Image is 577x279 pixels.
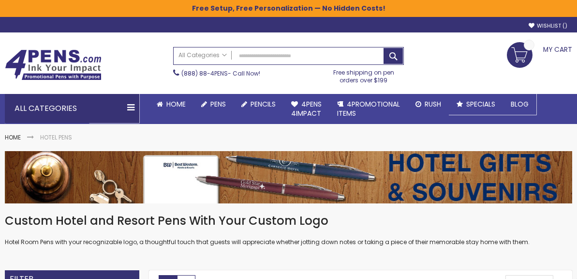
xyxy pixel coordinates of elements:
[181,69,260,77] span: - Call Now!
[324,65,404,84] div: Free shipping on pen orders over $199
[210,99,226,109] span: Pens
[149,94,193,115] a: Home
[234,94,283,115] a: Pencils
[503,94,536,115] a: Blog
[251,99,276,109] span: Pencils
[166,99,186,109] span: Home
[466,99,495,109] span: Specials
[449,94,503,115] a: Specials
[5,133,21,141] a: Home
[5,213,572,229] h1: Custom Hotel and Resort Pens With Your Custom Logo
[5,213,572,247] div: Hotel Room Pens with your recognizable logo, a thoughtful touch that guests will appreciate wheth...
[181,69,228,77] a: (888) 88-4PENS
[329,94,408,124] a: 4PROMOTIONALITEMS
[174,47,232,63] a: All Categories
[40,133,72,141] strong: Hotel Pens​
[291,99,322,118] span: 4Pens 4impact
[193,94,234,115] a: Pens
[5,94,139,123] div: All Categories
[529,22,567,30] a: Wishlist
[408,94,449,115] a: Rush
[5,49,102,80] img: 4Pens Custom Pens and Promotional Products
[337,99,400,118] span: 4PROMOTIONAL ITEMS
[425,99,441,109] span: Rush
[511,99,529,109] span: Blog
[178,51,227,59] span: All Categories
[5,151,572,203] img: Hotel Pens​
[283,94,329,124] a: 4Pens4impact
